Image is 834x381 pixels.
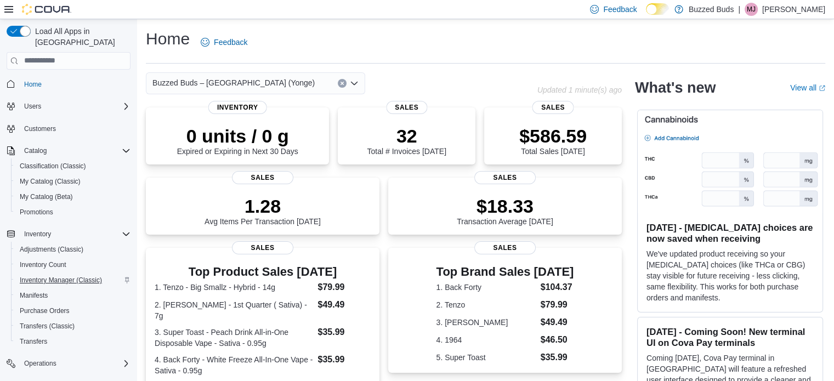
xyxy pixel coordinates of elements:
a: Transfers [15,335,52,348]
dd: $79.99 [317,281,370,294]
span: Classification (Classic) [20,162,86,170]
dt: 3. Super Toast - Peach Drink All-in-One Disposable Vape - Sativa - 0.95g [155,327,313,349]
button: My Catalog (Classic) [11,174,135,189]
span: Sales [232,171,293,184]
span: Transfers [15,335,131,348]
dt: 1. Back Forty [436,282,536,293]
button: Home [2,76,135,92]
span: Inventory [24,230,51,238]
span: My Catalog (Classic) [20,177,81,186]
dd: $46.50 [541,333,574,346]
button: Clear input [338,79,347,88]
button: Adjustments (Classic) [11,242,135,257]
button: Inventory [2,226,135,242]
span: Buzzed Buds – [GEOGRAPHIC_DATA] (Yonge) [152,76,315,89]
span: Sales [474,171,536,184]
dd: $35.99 [317,353,370,366]
span: Manifests [15,289,131,302]
button: Operations [20,357,61,370]
h3: [DATE] - [MEDICAL_DATA] choices are now saved when receiving [646,222,814,244]
span: Load All Apps in [GEOGRAPHIC_DATA] [31,26,131,48]
span: Adjustments (Classic) [20,245,83,254]
img: Cova [22,4,71,15]
a: Feedback [196,31,252,53]
span: Sales [232,241,293,254]
span: Manifests [20,291,48,300]
span: Operations [20,357,131,370]
a: Home [20,78,46,91]
span: Sales [474,241,536,254]
button: My Catalog (Beta) [11,189,135,204]
span: Transfers [20,337,47,346]
dd: $49.49 [317,298,370,311]
a: Inventory Count [15,258,71,271]
a: Transfers (Classic) [15,320,79,333]
button: Inventory [20,228,55,241]
span: Promotions [15,206,131,219]
button: Classification (Classic) [11,158,135,174]
button: Customers [2,121,135,137]
button: Manifests [11,288,135,303]
span: Transfers (Classic) [15,320,131,333]
span: My Catalog (Beta) [15,190,131,203]
button: Catalog [20,144,51,157]
a: Adjustments (Classic) [15,243,88,256]
a: View allExternal link [790,83,825,92]
button: Operations [2,356,135,371]
h3: Top Brand Sales [DATE] [436,265,574,278]
span: Operations [24,359,56,368]
p: 0 units / 0 g [177,125,298,147]
span: Feedback [603,4,637,15]
dt: 2. Tenzo [436,299,536,310]
dd: $79.99 [541,298,574,311]
span: Inventory [20,228,131,241]
dt: 1. Tenzo - Big Smallz - Hybrid - 14g [155,282,313,293]
div: Avg Items Per Transaction [DATE] [205,195,321,226]
button: Users [20,100,46,113]
span: Inventory Manager (Classic) [15,274,131,287]
span: Inventory Count [20,260,66,269]
span: Catalog [20,144,131,157]
span: Users [24,102,41,111]
p: 32 [367,125,446,147]
p: | [738,3,740,16]
button: Inventory Manager (Classic) [11,272,135,288]
p: [PERSON_NAME] [762,3,825,16]
div: Total Sales [DATE] [519,125,587,156]
p: We've updated product receiving so your [MEDICAL_DATA] choices (like THCa or CBG) stay visible fo... [646,248,814,303]
dd: $104.37 [541,281,574,294]
div: Transaction Average [DATE] [457,195,553,226]
input: Dark Mode [646,3,669,15]
button: Promotions [11,204,135,220]
span: Sales [386,101,427,114]
dt: 2. [PERSON_NAME] - 1st Quarter ( Sativa) - 7g [155,299,313,321]
button: Users [2,99,135,114]
button: Transfers [11,334,135,349]
a: Purchase Orders [15,304,74,317]
a: Manifests [15,289,52,302]
span: Promotions [20,208,53,217]
svg: External link [819,85,825,92]
span: Classification (Classic) [15,160,131,173]
dd: $35.99 [541,351,574,364]
button: Purchase Orders [11,303,135,319]
span: Home [20,77,131,91]
button: Transfers (Classic) [11,319,135,334]
p: Updated 1 minute(s) ago [537,86,622,94]
p: 1.28 [205,195,321,217]
span: Inventory Manager (Classic) [20,276,102,285]
span: Customers [24,124,56,133]
dd: $35.99 [317,326,370,339]
button: Open list of options [350,79,359,88]
span: Adjustments (Classic) [15,243,131,256]
span: Users [20,100,131,113]
span: Customers [20,122,131,135]
span: Home [24,80,42,89]
dt: 5. Super Toast [436,352,536,363]
span: Inventory [208,101,267,114]
h3: [DATE] - Coming Soon! New terminal UI on Cova Pay terminals [646,326,814,348]
span: Feedback [214,37,247,48]
a: Promotions [15,206,58,219]
a: Inventory Manager (Classic) [15,274,106,287]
